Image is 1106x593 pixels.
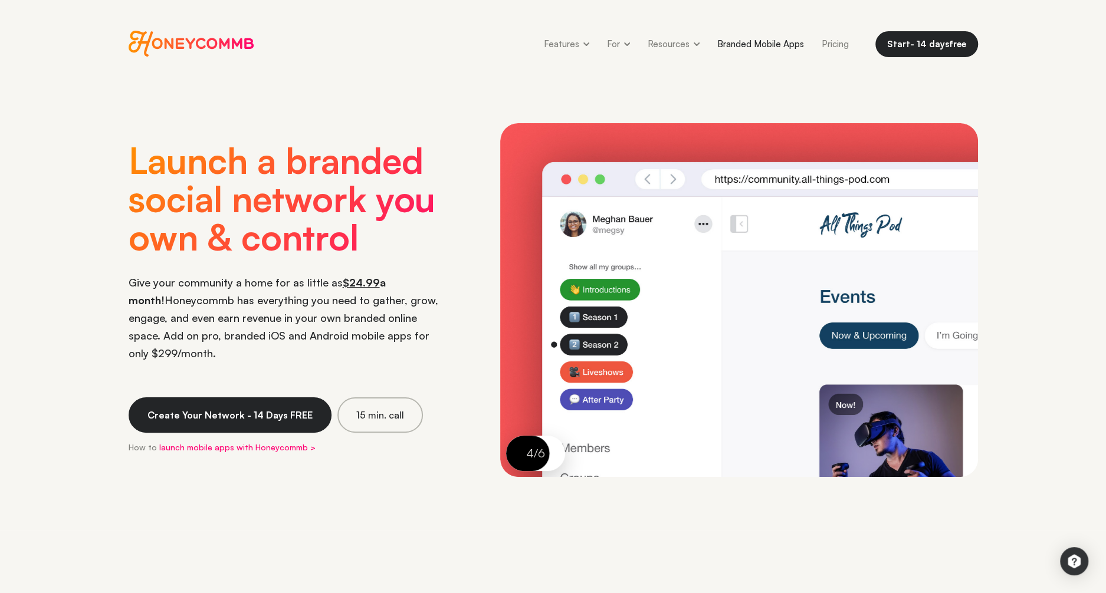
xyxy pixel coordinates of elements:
[949,38,966,50] span: free
[159,442,316,452] a: launch mobile apps with Honeycommb >
[535,31,598,57] a: Features
[356,409,404,421] span: 15 min. call
[129,397,332,433] a: Create Your Network - 14 Days FREE
[708,31,813,57] a: Branded Mobile Apps
[813,31,858,57] a: Pricing
[337,397,423,433] a: 15 min. call
[875,31,978,57] a: Start- 14 daysfree
[129,31,254,57] span: Honeycommb
[129,141,447,274] h1: Launch a branded social network you own & control
[639,31,708,57] a: Resources
[343,276,380,289] u: $24.99
[535,31,858,57] div: Honeycommb navigation
[598,31,639,57] a: For
[129,442,157,452] span: How to
[129,31,254,57] a: Go to Honeycommb homepage
[887,38,910,50] span: Start
[147,409,313,421] span: Create Your Network - 14 Days FREE
[910,38,949,50] span: - 14 days
[1060,547,1088,575] div: Open Intercom Messenger
[129,274,447,362] div: Give your community a home for as little as Honeycommb has everything you need to gather, grow, e...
